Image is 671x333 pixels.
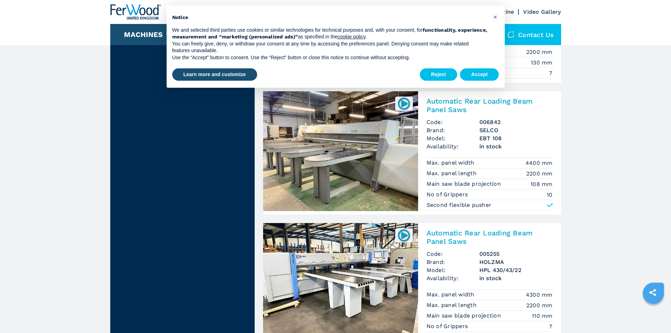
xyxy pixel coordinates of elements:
[460,68,499,81] button: Accept
[549,322,552,331] em: 7
[526,169,553,178] em: 2200 mm
[479,274,553,282] span: in stock
[427,191,470,198] p: No of Grippers
[427,312,503,320] p: Main saw blade projection
[493,13,497,21] span: ×
[532,312,553,320] em: 110 mm
[427,274,479,282] span: Availability:
[427,258,479,266] span: Brand:
[124,30,163,39] button: Machines
[172,41,488,54] p: You can freely give, deny, or withdraw your consent at any time by accessing the preferences pane...
[530,180,553,188] em: 108 mm
[172,14,488,21] h2: Notice
[427,118,479,126] span: Code:
[508,31,515,38] img: Contact us
[427,126,479,134] span: Brand:
[641,301,666,328] iframe: Chat
[526,48,553,56] em: 2200 mm
[172,68,257,81] button: Learn more and customize
[172,54,488,61] p: Use the “Accept” button to consent. Use the “Reject” button or close this notice to continue with...
[172,27,488,41] p: We and selected third parties use cookies or similar technologies for technical purposes and, wit...
[427,97,553,114] h2: Automatic Rear Loading Beam Panel Saws
[427,301,479,309] p: Max. panel length
[549,69,552,77] em: 7
[479,118,553,126] h3: 006842
[427,180,503,188] p: Main saw blade projection
[644,284,661,301] a: sharethis
[531,58,553,67] em: 130 mm
[263,91,418,211] img: Automatic Rear Loading Beam Panel Saws SELCO EBT 108
[479,250,553,258] h3: 005255
[110,4,161,20] img: Ferwood
[397,228,411,242] img: 005255
[479,126,553,134] h3: SELCO
[427,250,479,258] span: Code:
[420,68,457,81] button: Reject
[427,229,553,246] h2: Automatic Rear Loading Beam Panel Saws
[427,322,470,330] p: No of Grippers
[490,11,501,23] button: Close this notice
[526,291,553,299] em: 4300 mm
[427,159,476,167] p: Max. panel width
[172,27,487,40] strong: functionality, experience, measurement and “marketing (personalized ads)”
[479,258,553,266] h3: HOLZMA
[263,91,561,215] a: Automatic Rear Loading Beam Panel Saws SELCO EBT 108006842Automatic Rear Loading Beam Panel SawsC...
[427,266,479,274] span: Model:
[479,142,553,150] span: in stock
[479,266,553,274] h3: HPL 430/43/22
[337,34,365,39] a: cookie policy
[523,8,561,15] a: Video Gallery
[526,159,553,167] em: 4400 mm
[526,301,553,309] em: 2200 mm
[427,201,492,209] p: Second flexible pusher
[427,291,476,298] p: Max. panel width
[427,169,479,177] p: Max. panel length
[397,97,411,110] img: 006842
[479,134,553,142] h3: EBT 108
[501,24,561,45] div: Contact us
[427,134,479,142] span: Model:
[427,142,479,150] span: Availability:
[547,191,553,199] em: 10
